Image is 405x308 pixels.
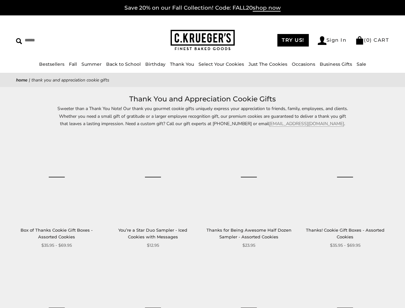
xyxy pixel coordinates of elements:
img: Search [16,38,22,44]
a: Bestsellers [39,61,64,67]
a: Box of Thanks Cookie Gift Boxes - Assorted Cookies [13,134,100,220]
a: Thank You [170,61,194,67]
a: You’re a Star Duo Sampler - Iced Cookies with Messages [110,134,196,220]
a: Save 20% on our Fall Collection! Code: FALL20shop now [124,4,281,12]
span: $12.95 [147,242,159,249]
a: [EMAIL_ADDRESS][DOMAIN_NAME] [269,121,344,127]
span: $35.95 - $69.95 [41,242,72,249]
a: Thanks for Being Awesome Half Dozen Sampler - Assorted Cookies [206,134,292,220]
span: $35.95 - $69.95 [330,242,360,249]
a: Just The Cookies [249,61,287,67]
span: | [29,77,30,83]
a: Select Your Cookies [198,61,244,67]
a: Summer [81,61,102,67]
input: Search [16,35,101,45]
a: Sign In [318,36,347,45]
a: Sale [357,61,366,67]
span: $23.95 [242,242,255,249]
h1: Thank You and Appreciation Cookie Gifts [26,93,379,105]
a: TRY US! [277,34,309,47]
a: Birthday [145,61,165,67]
a: Back to School [106,61,141,67]
a: Home [16,77,28,83]
a: You’re a Star Duo Sampler - Iced Cookies with Messages [118,227,187,239]
span: 0 [366,37,370,43]
a: Occasions [292,61,315,67]
nav: breadcrumbs [16,76,389,84]
img: C.KRUEGER'S [171,30,235,51]
a: Thanks! Cookie Gift Boxes - Assorted Cookies [302,134,388,220]
a: Thanks! Cookie Gift Boxes - Assorted Cookies [306,227,384,239]
span: shop now [253,4,281,12]
a: Fall [69,61,77,67]
a: Box of Thanks Cookie Gift Boxes - Assorted Cookies [21,227,93,239]
a: Business Gifts [320,61,352,67]
a: (0) CART [355,37,389,43]
img: Bag [355,36,364,45]
span: Thank You and Appreciation Cookie Gifts [31,77,109,83]
p: Sweeter than a Thank You Note! Our thank you gourmet cookie gifts uniquely express your appreciat... [55,105,350,127]
a: Thanks for Being Awesome Half Dozen Sampler - Assorted Cookies [207,227,291,239]
img: Account [318,36,326,45]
